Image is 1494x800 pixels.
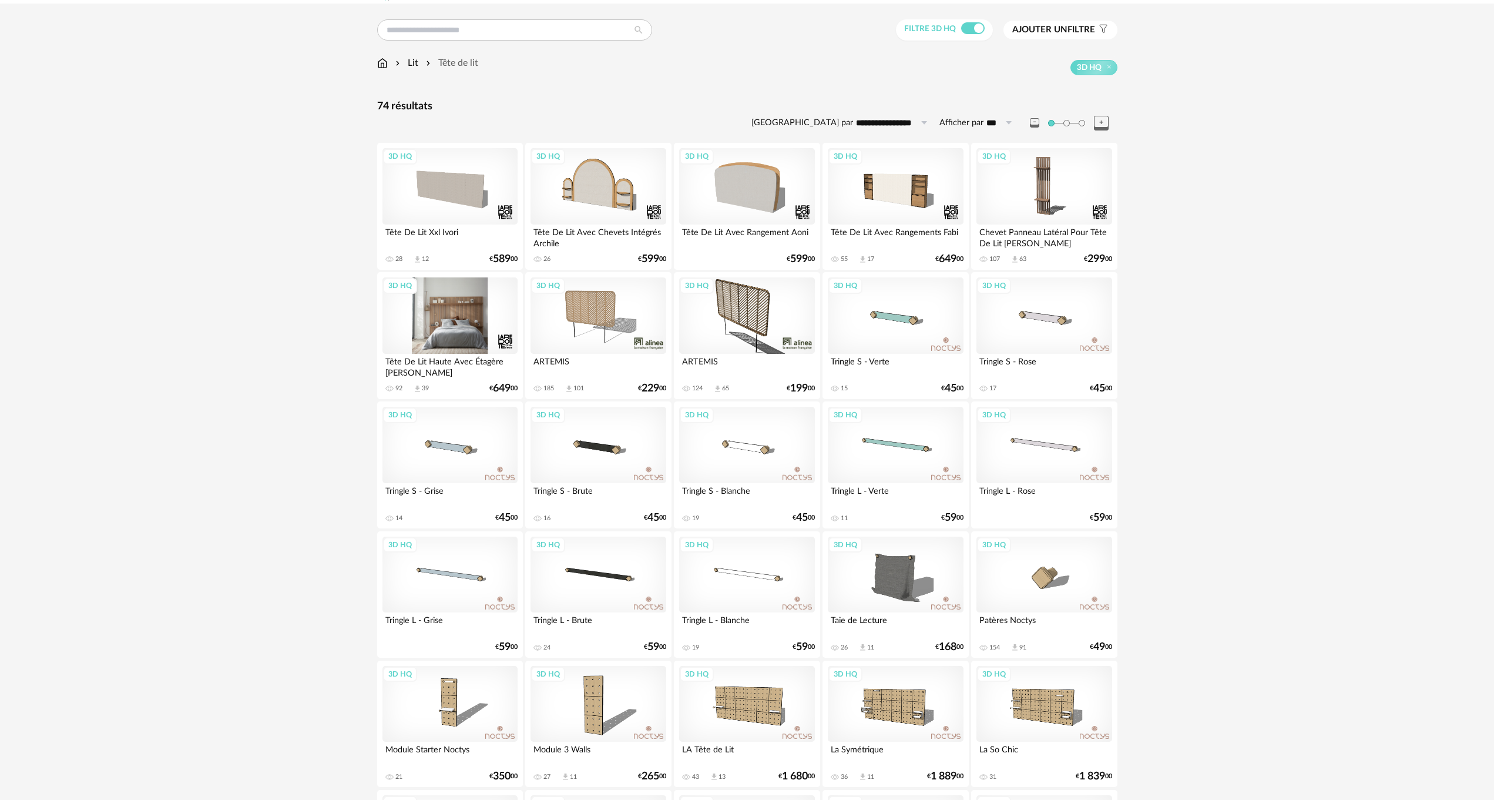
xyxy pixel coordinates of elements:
[692,773,699,781] div: 43
[377,143,523,270] a: 3D HQ Tête De Lit Xxl Ivori 28 Download icon 12 €58900
[867,644,874,652] div: 11
[495,643,518,651] div: € 00
[531,742,666,765] div: Module 3 Walls
[680,667,714,682] div: 3D HQ
[1079,772,1105,781] span: 1 839
[679,225,814,248] div: Tête De Lit Avec Rangement Aoni
[841,384,848,393] div: 15
[935,643,963,651] div: € 00
[1090,643,1112,651] div: € 00
[858,643,867,652] span: Download icon
[977,537,1011,553] div: 3D HQ
[828,149,862,164] div: 3D HQ
[841,773,848,781] div: 36
[647,514,659,522] span: 45
[1076,772,1112,781] div: € 00
[573,384,584,393] div: 101
[976,225,1112,248] div: Chevet Panneau Latéral Pour Tête De Lit [PERSON_NAME]
[489,255,518,263] div: € 00
[499,514,511,522] span: 45
[787,384,815,393] div: € 00
[692,514,699,523] div: 19
[531,612,666,636] div: Tringle L - Brute
[989,644,1000,652] div: 154
[674,661,820,788] a: 3D HQ LA Tête de Lit 43 Download icon 13 €1 68000
[531,537,565,553] div: 3D HQ
[778,772,815,781] div: € 00
[719,773,726,781] div: 13
[377,531,523,658] a: 3D HQ Tringle L - Grise €5900
[570,773,577,781] div: 11
[989,773,996,781] div: 31
[383,278,417,293] div: 3D HQ
[422,384,429,393] div: 39
[383,537,417,553] div: 3D HQ
[1093,514,1105,522] span: 59
[931,772,956,781] span: 1 889
[525,531,671,658] a: 3D HQ Tringle L - Brute 24 €5900
[941,384,963,393] div: € 00
[796,514,808,522] span: 45
[1093,384,1105,393] span: 45
[1084,255,1112,263] div: € 00
[976,354,1112,377] div: Tringle S - Rose
[971,661,1117,788] a: 3D HQ La So Chic 31 €1 83900
[382,354,518,377] div: Tête De Lit Haute Avec Étagère [PERSON_NAME]
[1090,514,1112,522] div: € 00
[790,255,808,263] span: 599
[377,661,523,788] a: 3D HQ Module Starter Noctys 21 €35000
[679,483,814,507] div: Tringle S - Blanche
[828,612,963,636] div: Taie de Lecture
[493,255,511,263] span: 589
[710,772,719,781] span: Download icon
[1090,384,1112,393] div: € 00
[939,255,956,263] span: 649
[828,407,862,423] div: 3D HQ
[945,384,956,393] span: 45
[971,531,1117,658] a: 3D HQ Patères Noctys 154 Download icon 91 €4900
[377,100,1117,113] div: 74 résultats
[971,272,1117,399] a: 3D HQ Tringle S - Rose 17 €4500
[493,772,511,781] span: 350
[413,384,422,393] span: Download icon
[793,514,815,522] div: € 00
[939,118,983,129] label: Afficher par
[382,483,518,507] div: Tringle S - Grise
[828,667,862,682] div: 3D HQ
[382,612,518,636] div: Tringle L - Grise
[822,661,968,788] a: 3D HQ La Symétrique 36 Download icon 11 €1 88900
[793,643,815,651] div: € 00
[377,401,523,528] a: 3D HQ Tringle S - Grise 14 €4500
[713,384,722,393] span: Download icon
[867,773,874,781] div: 11
[382,742,518,765] div: Module Starter Noctys
[1077,62,1102,73] span: 3D HQ
[976,742,1112,765] div: La So Chic
[971,143,1117,270] a: 3D HQ Chevet Panneau Latéral Pour Tête De Lit [PERSON_NAME] 107 Download icon 63 €29900
[841,255,848,263] div: 55
[822,272,968,399] a: 3D HQ Tringle S - Verte 15 €4500
[722,384,729,393] div: 65
[1087,255,1105,263] span: 299
[543,773,550,781] div: 27
[977,149,1011,164] div: 3D HQ
[977,667,1011,682] div: 3D HQ
[679,742,814,765] div: LA Tête de Lit
[976,612,1112,636] div: Patères Noctys
[977,278,1011,293] div: 3D HQ
[680,278,714,293] div: 3D HQ
[927,772,963,781] div: € 00
[1010,255,1019,264] span: Download icon
[565,384,573,393] span: Download icon
[495,514,518,522] div: € 00
[941,514,963,522] div: € 00
[828,537,862,553] div: 3D HQ
[1019,255,1026,263] div: 63
[692,644,699,652] div: 19
[395,384,402,393] div: 92
[828,354,963,377] div: Tringle S - Verte
[525,143,671,270] a: 3D HQ Tête De Lit Avec Chevets Intégrés Archile 26 €59900
[976,483,1112,507] div: Tringle L - Rose
[377,56,388,70] img: svg+xml;base64,PHN2ZyB3aWR0aD0iMTYiIGhlaWdodD0iMTciIHZpZXdCb3g9IjAgMCAxNiAxNyIgZmlsbD0ibm9uZSIgeG...
[493,384,511,393] span: 649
